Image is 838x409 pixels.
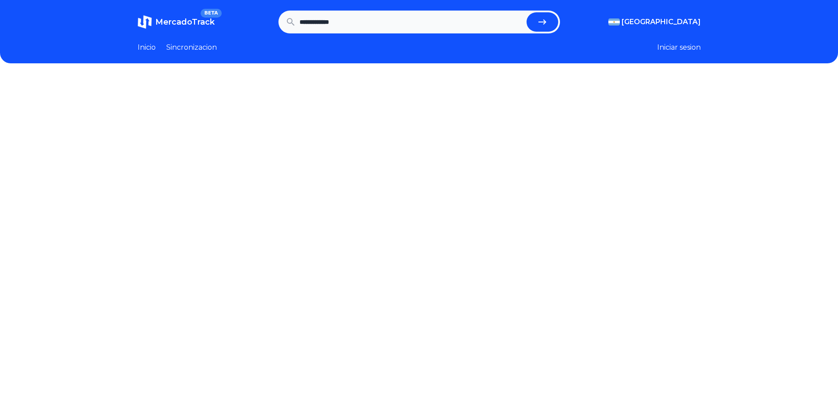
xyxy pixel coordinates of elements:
[201,9,221,18] span: BETA
[622,17,701,27] span: [GEOGRAPHIC_DATA]
[608,18,620,26] img: Argentina
[608,17,701,27] button: [GEOGRAPHIC_DATA]
[138,15,215,29] a: MercadoTrackBETA
[166,42,217,53] a: Sincronizacion
[138,15,152,29] img: MercadoTrack
[155,17,215,27] span: MercadoTrack
[657,42,701,53] button: Iniciar sesion
[138,42,156,53] a: Inicio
